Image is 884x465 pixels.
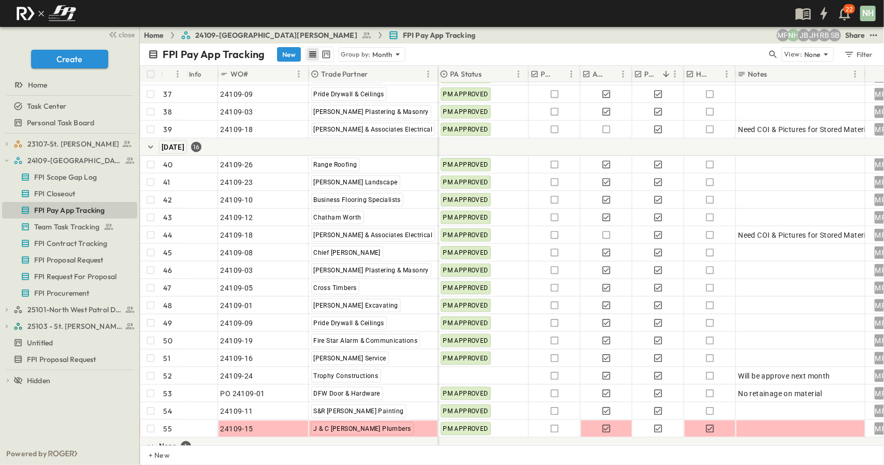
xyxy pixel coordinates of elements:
p: 39 [164,124,172,135]
span: [DATE] [162,143,184,151]
p: AA Processed [592,69,606,79]
a: FPI Closeout [2,186,135,201]
div: 25101-North West Patrol Divisiontest [2,301,137,318]
nav: breadcrumbs [144,30,482,40]
button: Sort [608,68,620,80]
span: J & C [PERSON_NAME] Plumbers [314,425,411,432]
p: + New [149,450,155,460]
button: Menu [849,68,861,80]
div: 1 [181,441,191,452]
span: 24109-15 [221,424,253,434]
span: 24109-03 [221,265,253,275]
div: Jeremiah Bailey (jbailey@fpibuilders.com) [798,29,810,41]
p: 55 [164,424,172,434]
p: Group by: [341,49,370,60]
span: PM APPROVED [443,91,488,98]
button: New [277,47,301,62]
p: PE Expecting [541,69,555,79]
button: Sort [484,68,495,80]
a: Team Task Tracking [2,220,135,234]
span: [PERSON_NAME] Plastering & Masonry [314,267,429,274]
span: 24109-05 [221,283,253,293]
button: Sort [251,68,262,80]
button: Filter [840,47,876,62]
div: table view [305,47,334,62]
p: 50 [164,336,172,346]
span: PM APPROVED [443,319,488,327]
span: Pride Drywall & Ceilings [314,91,385,98]
div: FPI Scope Gap Logtest [2,169,137,185]
p: None [804,49,821,60]
p: None [159,441,177,451]
button: Menu [720,68,733,80]
div: Monica Pruteanu (mpruteanu@fpibuilders.com) [777,29,789,41]
a: 23107-St. [PERSON_NAME] [13,137,135,151]
span: Cross Timbers [314,284,357,292]
button: Menu [617,68,629,80]
button: Menu [512,68,525,80]
a: FPI Procurement [2,286,135,300]
div: FPI Procurementtest [2,285,137,301]
p: 41 [164,177,170,187]
span: PM APPROVED [443,126,488,133]
span: 25103 - St. [PERSON_NAME] Phase 2 [27,321,122,331]
a: FPI Proposal Request [2,352,135,367]
span: FPI Contract Tracking [34,238,108,249]
a: FPI Pay App Tracking [2,203,135,217]
span: 24109-09 [221,318,253,328]
span: 24109-11 [221,406,253,416]
button: Menu [565,68,577,80]
span: PM APPROVED [443,390,488,397]
span: Hidden [27,375,50,386]
span: FPI Request For Proposal [34,271,117,282]
a: FPI Scope Gap Log [2,170,135,184]
a: FPI Proposal Request [2,253,135,267]
p: 44 [164,230,172,240]
a: FPI Request For Proposal [2,269,135,284]
span: 24109-16 [221,353,253,364]
div: FPI Pay App Trackingtest [2,202,137,219]
button: Sort [165,68,177,80]
div: 24109-St. Teresa of Calcutta Parish Halltest [2,152,137,169]
div: Personal Task Boardtest [2,114,137,131]
span: 24109-18 [221,124,253,135]
div: FPI Request For Proposaltest [2,268,137,285]
a: FPI Pay App Tracking [388,30,475,40]
span: Untitled [27,338,53,348]
div: 23107-St. [PERSON_NAME]test [2,136,137,152]
p: 40 [164,159,172,170]
div: FPI Proposal Requesttest [2,351,137,368]
span: [PERSON_NAME] Service [314,355,386,362]
div: FPI Closeouttest [2,185,137,202]
button: Sort [712,68,723,80]
span: PM APPROVED [443,196,488,204]
button: Create [31,50,108,68]
span: Personal Task Board [27,118,94,128]
span: PM APPROVED [443,267,488,274]
span: [PERSON_NAME] Landscape [314,179,398,186]
button: NH [859,5,877,22]
span: Range Roofing [314,161,357,168]
span: Pride Drywall & Ceilings [314,319,385,327]
div: Share [845,30,865,40]
span: FPI Closeout [34,188,75,199]
span: PM APPROVED [443,161,488,168]
span: Task Center [27,101,66,111]
span: 24109-18 [221,230,253,240]
p: Month [372,49,393,60]
a: FPI Contract Tracking [2,236,135,251]
span: 24109-23 [221,177,253,187]
button: Sort [869,68,880,80]
p: 48 [164,300,172,311]
img: c8d7d1ed905e502e8f77bf7063faec64e13b34fdb1f2bdd94b0e311fc34f8000.png [12,3,80,24]
p: 22 [846,5,852,13]
span: FPI Proposal Request [27,354,96,365]
a: Home [144,30,164,40]
span: [PERSON_NAME] Excavating [314,302,399,309]
p: WO# [230,69,249,79]
button: row view [307,48,319,61]
p: Notes [748,69,767,79]
span: 24109-26 [221,159,253,170]
p: 47 [164,283,171,293]
span: 24109-08 [221,248,253,258]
